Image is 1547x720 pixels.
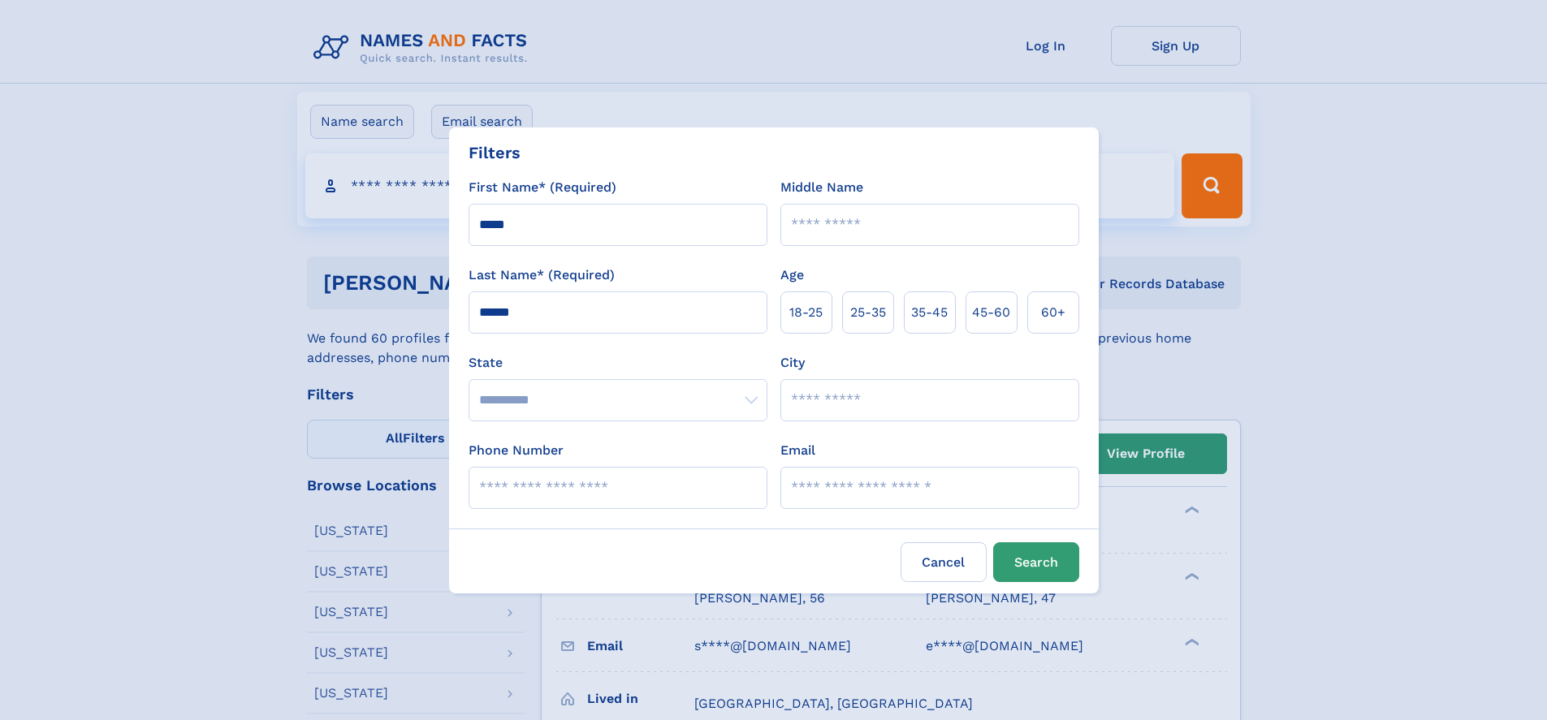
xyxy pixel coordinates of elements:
[469,178,616,197] label: First Name* (Required)
[911,303,948,322] span: 35‑45
[469,353,767,373] label: State
[469,441,564,460] label: Phone Number
[1041,303,1065,322] span: 60+
[780,441,815,460] label: Email
[780,178,863,197] label: Middle Name
[780,353,805,373] label: City
[469,265,615,285] label: Last Name* (Required)
[469,140,521,165] div: Filters
[789,303,823,322] span: 18‑25
[850,303,886,322] span: 25‑35
[901,542,987,582] label: Cancel
[780,265,804,285] label: Age
[993,542,1079,582] button: Search
[972,303,1010,322] span: 45‑60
